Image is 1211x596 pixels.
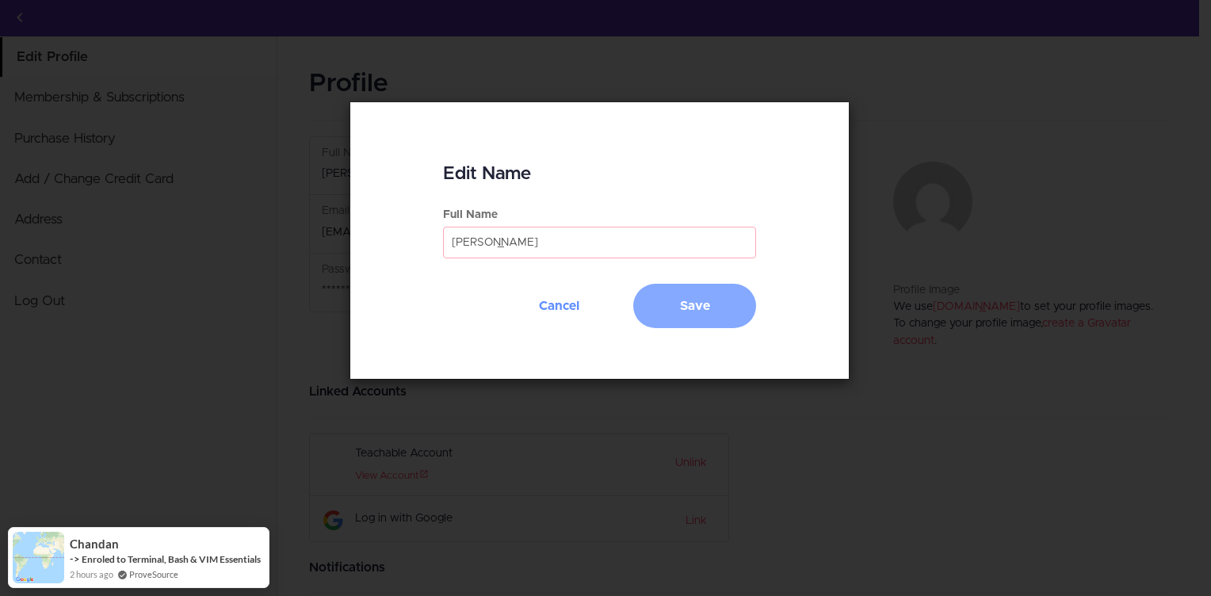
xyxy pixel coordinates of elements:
span: Chandan [70,537,119,551]
button: Cancel [498,284,621,328]
button: Save [633,284,756,328]
label: Full Name [443,207,498,223]
span: -> [70,552,80,565]
img: provesource social proof notification image [13,532,64,583]
span: 2 hours ago [70,567,113,581]
a: Enroled to Terminal, Bash & VIM Essentials [82,553,261,565]
a: ProveSource [129,567,178,581]
h4: Edit Name [443,161,757,188]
